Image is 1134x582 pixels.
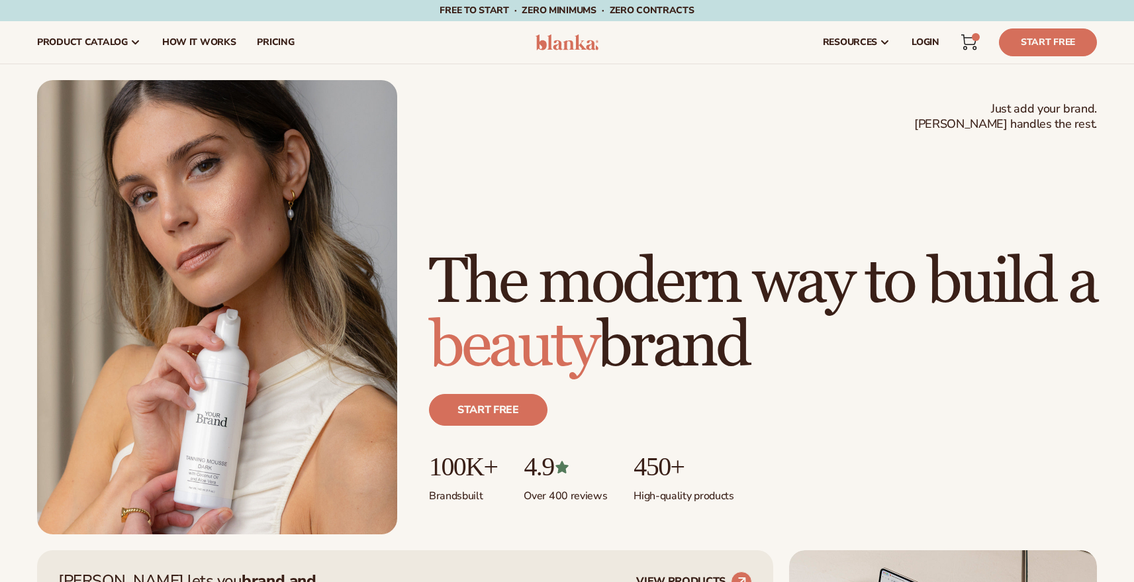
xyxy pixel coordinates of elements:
[536,34,598,50] img: logo
[440,4,694,17] span: Free to start · ZERO minimums · ZERO contracts
[37,37,128,48] span: product catalog
[246,21,305,64] a: pricing
[152,21,247,64] a: How It Works
[634,452,733,481] p: 450+
[429,307,597,385] span: beauty
[901,21,950,64] a: LOGIN
[975,33,976,41] span: 1
[524,481,607,503] p: Over 400 reviews
[257,37,294,48] span: pricing
[429,251,1097,378] h1: The modern way to build a brand
[26,21,152,64] a: product catalog
[812,21,901,64] a: resources
[429,481,497,503] p: Brands built
[912,37,939,48] span: LOGIN
[162,37,236,48] span: How It Works
[429,394,547,426] a: Start free
[823,37,877,48] span: resources
[429,452,497,481] p: 100K+
[37,80,397,534] img: Female holding tanning mousse.
[999,28,1097,56] a: Start Free
[634,481,733,503] p: High-quality products
[524,452,607,481] p: 4.9
[914,101,1097,132] span: Just add your brand. [PERSON_NAME] handles the rest.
